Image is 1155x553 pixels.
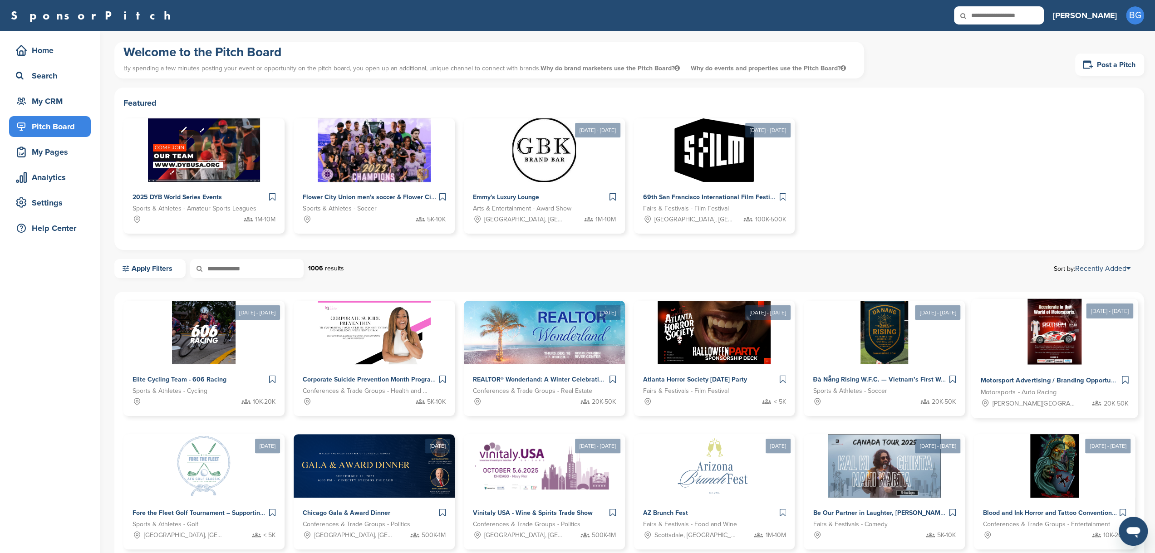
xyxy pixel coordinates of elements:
[144,530,226,540] span: [GEOGRAPHIC_DATA], [GEOGRAPHIC_DATA]
[318,118,431,182] img: Sponsorpitch &
[651,434,778,498] img: Sponsorpitch &
[804,286,965,416] a: [DATE] - [DATE] Sponsorpitch & Đà Nẵng Rising W.F.C. — Vietnam’s First Women-Led Football Club Sp...
[303,193,501,201] span: Flower City Union men's soccer & Flower City 1872 women's soccer
[294,118,455,234] a: Sponsorpitch & Flower City Union men's soccer & Flower City 1872 women's soccer Sports & Athletes...
[422,530,446,540] span: 500K-1M
[255,215,275,225] span: 1M-10M
[133,193,222,201] span: 2025 DYB World Series Events
[937,530,956,540] span: 5K-10K
[263,530,275,540] span: < 5K
[148,118,260,182] img: Sponsorpitch &
[123,286,285,416] a: [DATE] - [DATE] Sponsorpitch & Elite Cycling Team - 606 Racing Sports & Athletes - Cycling 10K-20K
[634,104,795,234] a: [DATE] - [DATE] Sponsorpitch & 69th San Francisco International Film Festival Fairs & Festivals -...
[133,376,226,383] span: Elite Cycling Team - 606 Racing
[303,204,377,214] span: Sports & Athletes - Soccer
[473,193,539,201] span: Emmy's Luxury Lounge
[1104,398,1129,409] span: 20K-50K
[915,439,960,453] div: [DATE] - [DATE]
[294,420,455,549] a: [DATE] Sponsorpitch & Chicago Gala & Award Dinner Conferences & Trade Groups - Politics [GEOGRAPH...
[9,142,91,162] a: My Pages
[575,123,620,137] div: [DATE] - [DATE]
[133,509,410,517] span: Fore the Fleet Golf Tournament – Supporting Naval Aviation Families Facing [MEDICAL_DATA]
[813,386,887,396] span: Sports & Athletes - Soccer
[813,509,1005,517] span: Be Our Partner in Laughter, [PERSON_NAME] (Canada Tour 2025)
[9,192,91,213] a: Settings
[11,10,177,21] a: SponsorPitch
[9,65,91,86] a: Search
[123,420,285,549] a: [DATE] Sponsorpitch & Fore the Fleet Golf Tournament – Supporting Naval Aviation Families Facing ...
[133,519,198,529] span: Sports & Athletes - Golf
[473,386,592,396] span: Conferences & Trade Groups - Real Estate
[1119,517,1148,546] iframe: Button to launch messaging window
[595,305,620,320] div: [DATE]
[634,420,795,549] a: [DATE] Sponsorpitch & AZ Brunch Fest Fairs & Festivals - Food and Wine Scottsdale, [GEOGRAPHIC_DA...
[473,509,593,517] span: Vinitaly USA - Wine & Spirits Trade Show
[123,44,855,60] h1: Welcome to the Pitch Board
[303,519,410,529] span: Conferences & Trade Groups - Politics
[575,439,620,453] div: [DATE] - [DATE]
[634,286,795,416] a: [DATE] - [DATE] Sponsorpitch & Atlanta Horror Society [DATE] Party Fairs & Festivals - Film Festi...
[592,397,616,407] span: 20K-50K
[14,118,91,135] div: Pitch Board
[9,40,91,61] a: Home
[804,420,965,549] a: [DATE] - [DATE] Sponsorpitch & Be Our Partner in Laughter, [PERSON_NAME] (Canada Tour 2025) Fairs...
[14,195,91,211] div: Settings
[14,93,91,109] div: My CRM
[658,301,771,364] img: Sponsorpitch &
[512,118,576,182] img: Sponsorpitch &
[9,91,91,112] a: My CRM
[643,204,729,214] span: Fairs & Festivals - Film Festival
[484,215,566,225] span: [GEOGRAPHIC_DATA], [GEOGRAPHIC_DATA]
[308,264,323,272] strong: 1006
[303,376,517,383] span: Corporate Suicide Prevention Month Programming with [PERSON_NAME]
[303,509,390,517] span: Chicago Gala & Award Dinner
[318,301,431,364] img: Sponsorpitch &
[993,398,1077,409] span: [PERSON_NAME][GEOGRAPHIC_DATA][PERSON_NAME], [GEOGRAPHIC_DATA], [GEOGRAPHIC_DATA], [GEOGRAPHIC_DA...
[253,397,275,407] span: 10K-20K
[1085,439,1130,453] div: [DATE] - [DATE]
[464,286,625,416] a: [DATE] Sponsorpitch & REALTOR® Wonderland: A Winter Celebration Conferences & Trade Groups - Real...
[971,284,1138,418] a: [DATE] - [DATE] Sponsorpitch & Motorsport Advertising / Branding Opportunity Motorsports - Auto R...
[473,204,571,214] span: Arts & Entertainment - Award Show
[813,519,887,529] span: Fairs & Festivals - Comedy
[114,259,186,278] a: Apply Filters
[981,387,1057,397] span: Motorsports - Auto Racing
[14,169,91,186] div: Analytics
[473,519,580,529] span: Conferences & Trade Groups - Politics
[643,193,779,201] span: 69th San Francisco International Film Festival
[745,305,791,320] div: [DATE] - [DATE]
[654,530,736,540] span: Scottsdale, [GEOGRAPHIC_DATA]
[1126,6,1144,24] span: BG
[294,301,455,416] a: Sponsorpitch & Corporate Suicide Prevention Month Programming with [PERSON_NAME] Conferences & Tr...
[1054,265,1130,272] span: Sort by:
[9,116,91,137] a: Pitch Board
[595,215,616,225] span: 1M-10M
[9,167,91,188] a: Analytics
[235,305,280,320] div: [DATE] - [DATE]
[473,434,615,498] img: Sponsorpitch &
[1027,299,1082,365] img: Sponsorpitch &
[755,215,786,225] span: 100K-500K
[643,509,688,517] span: AZ Brunch Fest
[1075,54,1144,76] a: Post a Pitch
[932,397,956,407] span: 20K-50K
[981,377,1122,385] span: Motorsport Advertising / Branding Opportunity
[464,420,625,549] a: [DATE] - [DATE] Sponsorpitch & Vinitaly USA - Wine & Spirits Trade Show Conferences & Trade Group...
[974,420,1135,549] a: [DATE] - [DATE] Sponsorpitch & Blood and Ink Horror and Tattoo Convention of [GEOGRAPHIC_DATA] Fa...
[674,118,754,182] img: Sponsorpitch &
[133,204,256,214] span: Sports & Athletes - Amateur Sports Leagues
[9,218,91,239] a: Help Center
[1053,5,1117,25] a: [PERSON_NAME]
[915,305,960,320] div: [DATE] - [DATE]
[255,439,280,453] div: [DATE]
[427,397,446,407] span: 5K-10K
[813,376,1010,383] span: Đà Nẵng Rising W.F.C. — Vietnam’s First Women-Led Football Club
[464,104,625,234] a: [DATE] - [DATE] Sponsorpitch & Emmy's Luxury Lounge Arts & Entertainment - Award Show [GEOGRAPHIC...
[745,123,791,137] div: [DATE] - [DATE]
[314,530,396,540] span: [GEOGRAPHIC_DATA], [GEOGRAPHIC_DATA]
[1075,264,1130,273] a: Recently Added
[643,376,747,383] span: Atlanta Horror Society [DATE] Party
[172,301,236,364] img: Sponsorpitch &
[303,386,432,396] span: Conferences & Trade Groups - Health and Wellness
[14,42,91,59] div: Home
